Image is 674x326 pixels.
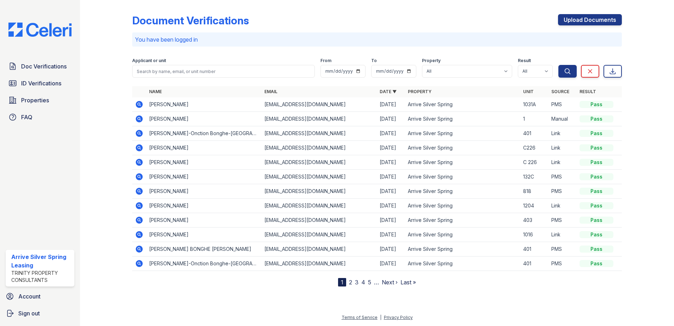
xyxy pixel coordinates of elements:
a: Sign out [3,306,77,320]
div: Pass [580,202,613,209]
td: [PERSON_NAME] BONGHE [PERSON_NAME] [146,242,262,256]
td: 1016 [520,228,549,242]
td: [EMAIL_ADDRESS][DOMAIN_NAME] [262,170,377,184]
td: [EMAIL_ADDRESS][DOMAIN_NAME] [262,213,377,228]
td: [EMAIL_ADDRESS][DOMAIN_NAME] [262,184,377,199]
a: 2 [349,279,352,286]
td: [EMAIL_ADDRESS][DOMAIN_NAME] [262,97,377,112]
a: Last » [400,279,416,286]
td: [EMAIL_ADDRESS][DOMAIN_NAME] [262,199,377,213]
td: 401 [520,126,549,141]
td: Arrive Silver Spring [405,97,520,112]
a: FAQ [6,110,74,124]
td: [EMAIL_ADDRESS][DOMAIN_NAME] [262,112,377,126]
label: To [371,58,377,64]
td: [DATE] [377,141,405,155]
td: [PERSON_NAME] [146,199,262,213]
div: Pass [580,115,613,122]
td: [EMAIL_ADDRESS][DOMAIN_NAME] [262,228,377,242]
td: [PERSON_NAME] [146,184,262,199]
td: [EMAIL_ADDRESS][DOMAIN_NAME] [262,141,377,155]
div: Pass [580,188,613,195]
div: Pass [580,101,613,108]
td: 818 [520,184,549,199]
td: [PERSON_NAME] [146,155,262,170]
td: Arrive Silver Spring [405,228,520,242]
td: [DATE] [377,170,405,184]
td: [DATE] [377,256,405,271]
input: Search by name, email, or unit number [132,65,315,78]
a: Unit [523,89,534,94]
td: [DATE] [377,97,405,112]
div: Pass [580,260,613,267]
a: Property [408,89,431,94]
a: Account [3,289,77,303]
td: Arrive Silver Spring [405,126,520,141]
td: [DATE] [377,199,405,213]
td: Manual [549,112,577,126]
span: Account [18,292,41,301]
div: Pass [580,217,613,224]
td: PMS [549,213,577,228]
label: Property [422,58,441,64]
td: [DATE] [377,228,405,242]
span: Sign out [18,309,40,318]
label: Result [518,58,531,64]
a: ID Verifications [6,76,74,90]
a: 4 [361,279,365,286]
td: [PERSON_NAME]-Onction Bonghe-[GEOGRAPHIC_DATA] [146,256,262,271]
td: Arrive Silver Spring [405,213,520,228]
td: [PERSON_NAME]-Onction Bonghe-[GEOGRAPHIC_DATA] [146,126,262,141]
td: 1204 [520,199,549,213]
td: 1031A [520,97,549,112]
td: Link [549,126,577,141]
span: FAQ [21,113,32,121]
td: Link [549,155,577,170]
a: Upload Documents [558,14,622,25]
span: ID Verifications [21,79,61,87]
td: [DATE] [377,126,405,141]
a: Privacy Policy [384,315,413,320]
td: Arrive Silver Spring [405,256,520,271]
td: [DATE] [377,184,405,199]
td: [DATE] [377,112,405,126]
a: 5 [368,279,371,286]
td: Link [549,228,577,242]
span: Doc Verifications [21,62,67,71]
td: 132C [520,170,549,184]
td: C226 [520,141,549,155]
td: [PERSON_NAME] [146,141,262,155]
td: Link [549,141,577,155]
a: Name [149,89,162,94]
a: Result [580,89,596,94]
div: Pass [580,173,613,180]
div: Trinity Property Consultants [11,270,72,284]
div: Arrive Silver Spring Leasing [11,253,72,270]
td: C 226 [520,155,549,170]
td: Arrive Silver Spring [405,170,520,184]
span: Properties [21,96,49,104]
td: Arrive Silver Spring [405,184,520,199]
td: [EMAIL_ADDRESS][DOMAIN_NAME] [262,155,377,170]
a: Date ▼ [380,89,397,94]
td: [PERSON_NAME] [146,213,262,228]
td: [EMAIL_ADDRESS][DOMAIN_NAME] [262,256,377,271]
td: 401 [520,256,549,271]
a: 3 [355,279,359,286]
p: You have been logged in [135,35,619,44]
div: Document Verifications [132,14,249,27]
td: [PERSON_NAME] [146,228,262,242]
a: Properties [6,93,74,107]
div: Pass [580,130,613,137]
div: Pass [580,246,613,253]
div: 1 [338,278,346,286]
a: Terms of Service [342,315,378,320]
label: From [320,58,331,64]
div: Pass [580,144,613,151]
td: PMS [549,97,577,112]
a: Doc Verifications [6,59,74,73]
td: [EMAIL_ADDRESS][DOMAIN_NAME] [262,126,377,141]
td: Arrive Silver Spring [405,112,520,126]
td: 403 [520,213,549,228]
